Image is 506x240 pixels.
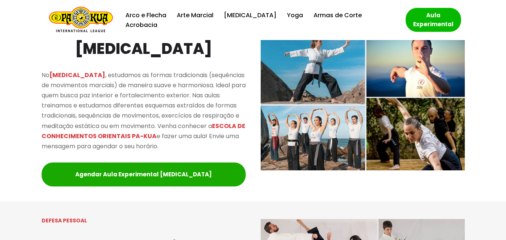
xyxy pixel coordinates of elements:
strong: DEFESA PESSOAL [42,217,87,224]
h2: [MEDICAL_DATA] [42,37,246,61]
mark: [MEDICAL_DATA] [49,71,105,79]
mark: ESCOLA DE CONHECIMENTOS ORIENTAIS PA-KUA [42,122,245,140]
p: No , estudamos as formas tradicionais (sequências de movimentos marciais) de maneira suave e harm... [42,70,246,152]
a: [MEDICAL_DATA] [224,10,276,20]
a: Aula Experimental [406,8,461,32]
a: Acrobacia [125,20,157,30]
a: Yoga [287,10,303,20]
a: Armas de Corte [313,10,362,20]
a: Agendar Aula Experimental [MEDICAL_DATA] [42,162,246,186]
img: Pa-Kua tai chi [261,34,465,171]
a: Arco e Flecha [125,10,166,20]
a: Escola de Conhecimentos Orientais Pa-Kua Uma escola para toda família [45,7,113,33]
div: Menu primário [124,10,394,30]
a: Arte Marcial [177,10,213,20]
